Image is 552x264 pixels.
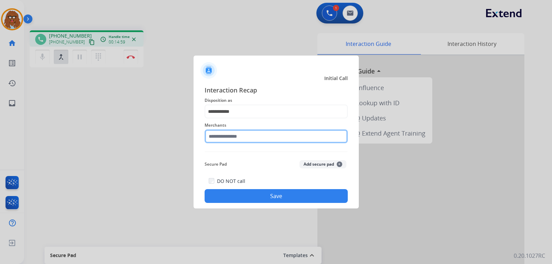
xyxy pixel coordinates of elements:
[205,121,348,129] span: Merchants
[205,85,348,96] span: Interaction Recap
[514,252,545,260] p: 0.20.1027RC
[217,178,245,185] label: DO NOT call
[205,160,227,168] span: Secure Pad
[205,151,348,152] img: contact-recap-line.svg
[299,160,346,168] button: Add secure pad+
[205,96,348,105] span: Disposition as
[337,162,342,167] span: +
[200,62,217,79] img: contactIcon
[324,75,348,82] span: Initial Call
[205,189,348,203] button: Save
